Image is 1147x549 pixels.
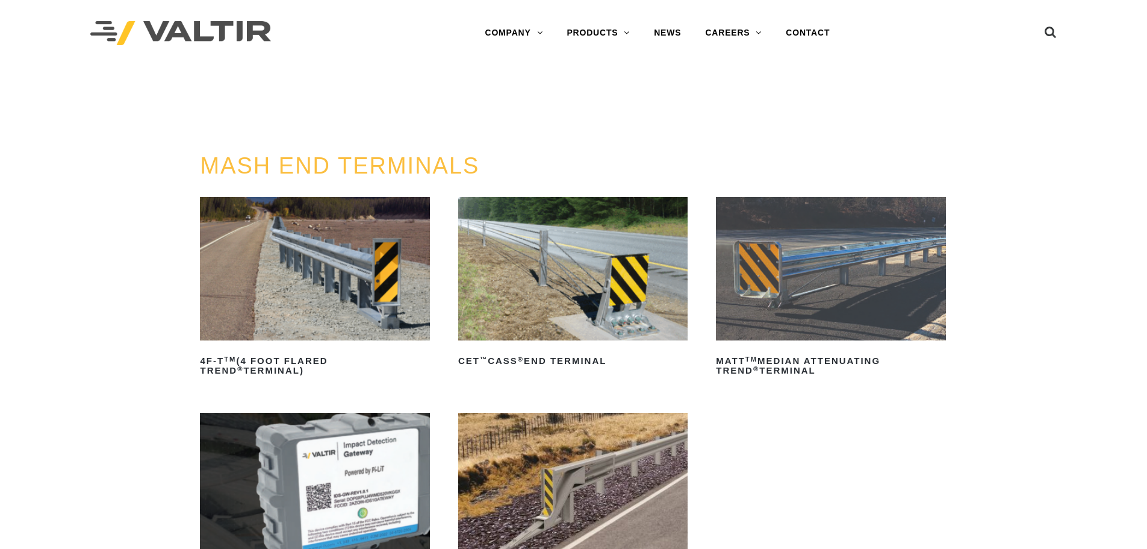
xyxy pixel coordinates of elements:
a: COMPANY [473,21,555,45]
a: MASH END TERMINALS [200,153,479,178]
a: 4F-TTM(4 Foot Flared TREND®Terminal) [200,197,429,380]
a: CAREERS [693,21,774,45]
h2: CET CASS End Terminal [458,351,688,371]
sup: TM [224,356,236,363]
a: NEWS [642,21,693,45]
h2: MATT Median Attenuating TREND Terminal [716,351,945,380]
sup: ® [753,365,759,372]
a: MATTTMMedian Attenuating TREND®Terminal [716,197,945,380]
sup: ™ [480,356,488,363]
img: Valtir [90,21,271,46]
sup: ® [237,365,243,372]
a: CONTACT [774,21,842,45]
h2: 4F-T (4 Foot Flared TREND Terminal) [200,351,429,380]
a: PRODUCTS [555,21,642,45]
sup: ® [518,356,524,363]
sup: TM [745,356,757,363]
a: CET™CASS®End Terminal [458,197,688,371]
